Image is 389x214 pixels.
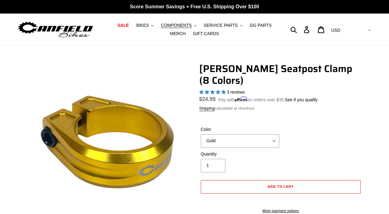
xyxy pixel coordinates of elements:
[201,180,361,194] button: Add to cart
[235,96,248,102] span: Affirm
[17,20,94,39] img: Canfield Bikes
[199,96,216,102] span: $24.99
[136,23,149,28] span: BIKES
[170,31,186,36] span: MERCH
[199,63,362,87] h1: [PERSON_NAME] Seatpost Clamp (8 Colors)
[190,30,222,38] a: GIFT CARDS
[227,90,245,95] span: 3 reviews
[268,184,294,189] span: Add to cart
[199,106,215,111] a: Shipping
[117,23,129,28] span: SALE
[114,21,132,30] a: SALE
[158,21,199,30] button: COMPONENTS
[285,97,318,102] a: See if you qualify - Learn more about Affirm Financing (opens in modal)
[133,21,157,30] button: BIKES
[167,30,189,38] a: MERCH
[218,95,318,103] p: Pay with on orders over $35.
[161,23,192,28] span: COMPONENTS
[201,126,279,133] label: Color
[201,208,361,214] a: More payment options
[193,31,219,36] span: GIFT CARDS
[201,151,279,157] label: Quantity
[199,105,362,111] div: calculated at checkout.
[199,90,227,95] span: 5.00 stars
[204,23,238,28] span: SERVICE PARTS
[250,23,272,28] span: GG PARTS
[247,21,275,30] a: GG PARTS
[201,21,245,30] button: SERVICE PARTS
